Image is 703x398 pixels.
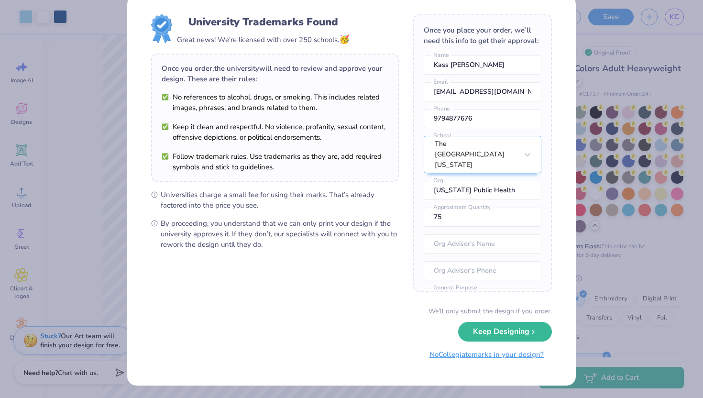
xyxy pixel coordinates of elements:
button: Keep Designing [458,322,552,342]
div: The [GEOGRAPHIC_DATA][US_STATE] [435,139,518,170]
li: Follow trademark rules. Use trademarks as they are, add required symbols and stick to guidelines. [162,151,388,172]
input: Org Advisor's Phone [424,261,541,280]
input: Name [424,55,541,75]
input: Org Advisor's Name [424,234,541,254]
div: University Trademarks Found [188,14,338,30]
span: Universities charge a small fee for using their marks. That’s already factored into the price you... [161,189,399,210]
div: Once you place your order, we’ll need this info to get their approval: [424,25,541,46]
li: No references to alcohol, drugs, or smoking. This includes related images, phrases, and brands re... [162,92,388,113]
img: License badge [151,14,172,43]
span: 🥳 [339,33,350,45]
button: NoCollegiatemarks in your design? [421,345,552,365]
li: Keep it clean and respectful. No violence, profanity, sexual content, offensive depictions, or po... [162,122,388,143]
input: Approximate Quantity [424,208,541,227]
div: We’ll only submit the design if you order. [428,306,552,316]
div: Once you order, the university will need to review and approve your design. These are their rules: [162,63,388,84]
input: Email [424,82,541,101]
span: By proceeding, you understand that we can only print your design if the university approves it. I... [161,218,399,250]
input: Org [424,181,541,200]
input: Phone [424,109,541,128]
div: Great news! We're licensed with over 250 schools. [177,33,350,46]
